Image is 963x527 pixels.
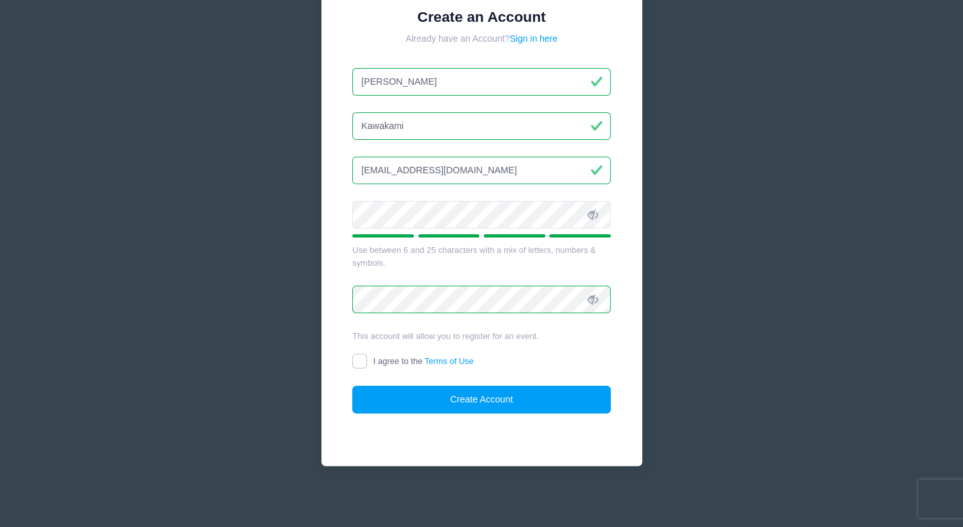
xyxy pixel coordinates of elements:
a: Terms of Use [425,356,474,366]
input: I agree to theTerms of Use [352,354,367,368]
input: Last Name [352,112,611,140]
div: Use between 6 and 25 characters with a mix of letters, numbers & symbols. [352,244,611,269]
input: Email [352,157,611,184]
button: Create Account [352,386,611,413]
a: Sign in here [509,33,558,44]
input: First Name [352,68,611,96]
div: Already have an Account? [352,32,611,46]
div: This account will allow you to register for an event. [352,330,611,343]
h1: Create an Account [352,8,611,26]
span: I agree to the [373,356,473,366]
